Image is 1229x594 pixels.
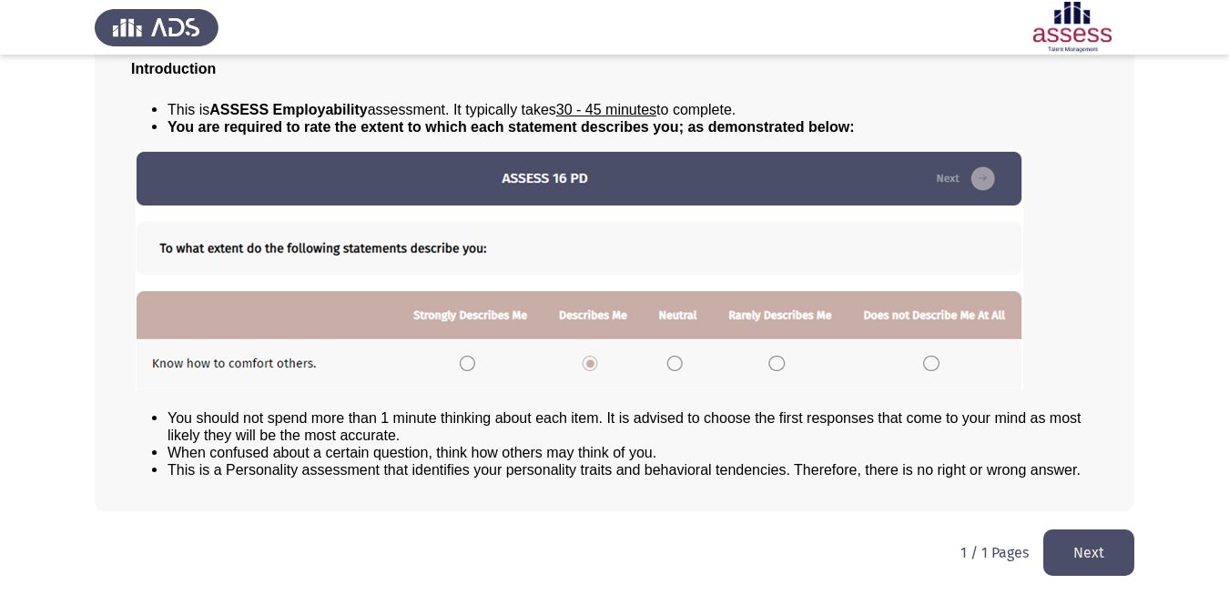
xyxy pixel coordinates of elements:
[131,61,216,76] span: Introduction
[209,102,367,117] b: ASSESS Employability
[1011,2,1134,53] img: Assessment logo of ASSESS Employability - EBI
[556,102,656,117] u: 30 - 45 minutes
[960,544,1029,561] p: 1 / 1 Pages
[95,2,218,53] img: Assess Talent Management logo
[168,119,855,135] span: You are required to rate the extent to which each statement describes you; as demonstrated below:
[168,445,656,460] span: When confused about a certain question, think how others may think of you.
[168,102,736,117] span: This is assessment. It typically takes to complete.
[1043,529,1134,576] button: load next page
[168,410,1082,443] span: You should not spend more than 1 minute thinking about each item. It is advised to choose the fir...
[168,462,1081,478] span: This is a Personality assessment that identifies your personality traits and behavioral tendencie...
